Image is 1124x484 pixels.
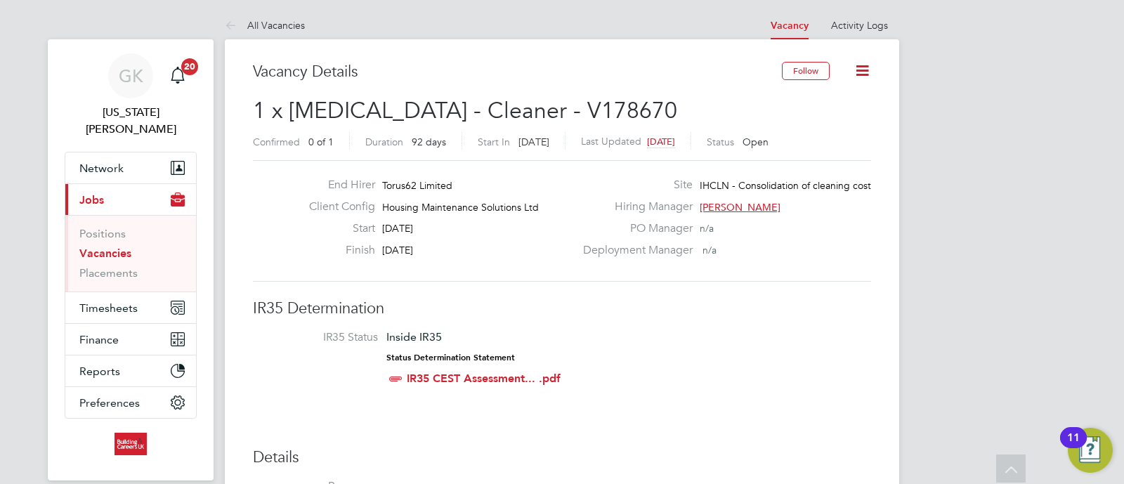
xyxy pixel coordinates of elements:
a: GK[US_STATE][PERSON_NAME] [65,53,197,138]
label: Status [707,136,734,148]
span: [PERSON_NAME] [700,201,780,214]
a: Placements [79,266,138,280]
a: Vacancies [79,247,131,260]
label: Duration [365,136,403,148]
span: Georgia King [65,104,197,138]
label: Finish [298,243,375,258]
span: [DATE] [382,222,413,235]
button: Preferences [65,387,196,418]
button: Finance [65,324,196,355]
label: PO Manager [575,221,693,236]
label: Start [298,221,375,236]
span: IHCLN - Consolidation of cleaning cost [700,179,871,192]
a: All Vacancies [225,19,305,32]
span: Network [79,162,124,175]
span: 20 [181,58,198,75]
label: Hiring Manager [575,200,693,214]
label: Start In [478,136,510,148]
label: Site [575,178,693,192]
nav: Main navigation [48,39,214,480]
label: Client Config [298,200,375,214]
span: n/a [700,222,714,235]
strong: Status Determination Statement [386,353,515,362]
span: 1 x [MEDICAL_DATA] - Cleaner - V178670 [253,97,677,124]
a: Vacancy [771,20,809,32]
label: Deployment Manager [575,243,693,258]
h3: Details [253,447,871,468]
label: Last Updated [581,135,641,148]
span: Reports [79,365,120,378]
label: Confirmed [253,136,300,148]
span: Open [743,136,769,148]
button: Jobs [65,184,196,215]
a: IR35 CEST Assessment... .pdf [407,372,561,385]
button: Open Resource Center, 11 new notifications [1068,428,1113,473]
span: Preferences [79,396,140,410]
h3: IR35 Determination [253,299,871,319]
span: Finance [79,333,119,346]
button: Reports [65,355,196,386]
span: Jobs [79,193,104,207]
button: Follow [782,62,830,80]
h3: Vacancy Details [253,62,782,82]
span: GK [119,67,143,85]
button: Timesheets [65,292,196,323]
span: 92 days [412,136,446,148]
button: Network [65,152,196,183]
span: Timesheets [79,301,138,315]
span: Torus62 Limited [382,179,452,192]
img: buildingcareersuk-logo-retina.png [115,433,146,455]
span: n/a [702,244,717,256]
span: [DATE] [647,136,675,148]
span: Inside IR35 [386,330,442,344]
label: End Hirer [298,178,375,192]
span: [DATE] [382,244,413,256]
div: Jobs [65,215,196,292]
a: 20 [164,53,192,98]
div: 11 [1067,438,1080,456]
a: Positions [79,227,126,240]
label: IR35 Status [267,330,378,345]
span: Housing Maintenance Solutions Ltd [382,201,539,214]
span: 0 of 1 [308,136,334,148]
a: Activity Logs [831,19,888,32]
span: [DATE] [518,136,549,148]
a: Go to home page [65,433,197,455]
